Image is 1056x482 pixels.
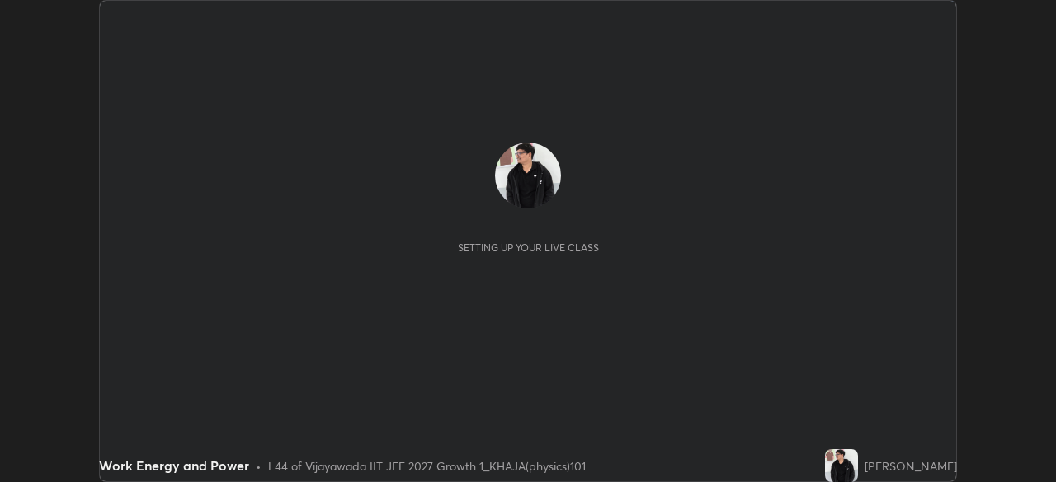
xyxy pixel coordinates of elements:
[99,456,249,475] div: Work Energy and Power
[865,457,957,475] div: [PERSON_NAME]
[825,449,858,482] img: 4766bca9ca784790842c9214940fd31b.jpg
[458,241,599,254] div: Setting up your live class
[268,457,586,475] div: L44 of Vijayawada IIT JEE 2027 Growth 1_KHAJA(physics)101
[495,143,561,208] img: 4766bca9ca784790842c9214940fd31b.jpg
[256,457,262,475] div: •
